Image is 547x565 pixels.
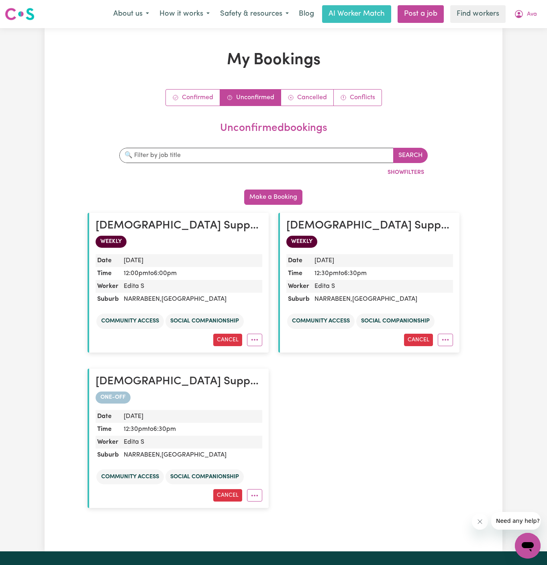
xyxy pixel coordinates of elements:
div: WEEKLY booking [286,236,453,248]
a: Post a job [398,5,444,23]
button: Cancel [404,334,433,346]
dd: Edita S [311,280,453,293]
button: My Account [509,6,542,22]
button: Make a Booking [244,190,302,205]
dd: 12:30pm to 6:30pm [120,423,262,436]
dt: Suburb [96,449,120,461]
dt: Worker [96,436,120,449]
img: Careseekers logo [5,7,35,21]
span: ONE-OFF [96,392,131,404]
dd: NARRABEEN , [GEOGRAPHIC_DATA] [311,293,453,306]
dd: [DATE] [120,410,262,423]
iframe: Message from company [491,512,541,530]
dd: NARRABEEN , [GEOGRAPHIC_DATA] [120,293,262,306]
button: More options [438,334,453,346]
h1: My Bookings [88,51,459,70]
dd: 12:00pm to 6:00pm [120,267,262,280]
h2: Female Support Worker Needed In Narrabeen, NSW [286,219,453,233]
dd: NARRABEEN , [GEOGRAPHIC_DATA] [120,449,262,461]
button: About us [108,6,154,22]
dt: Suburb [286,293,311,306]
li: Community access [96,469,164,485]
a: Cancelled bookings [281,90,334,106]
button: ShowFilters [384,166,428,179]
h2: unconfirmed bookings [91,122,456,135]
li: Community access [96,314,164,329]
iframe: Close message [472,514,488,530]
span: WEEKLY [96,236,127,248]
button: Search [393,148,428,163]
h2: Female Support Worker Needed In Narrabeen, NSW [96,375,262,389]
li: Social companionship [165,314,244,329]
dd: [DATE] [120,254,262,267]
dt: Time [96,423,120,436]
button: Cancel [213,489,242,502]
dt: Time [96,267,120,280]
button: More options [247,489,262,502]
input: 🔍 Filter by job title [119,148,394,163]
a: Conflict bookings [334,90,382,106]
dt: Worker [286,280,311,293]
iframe: Button to launch messaging window [515,533,541,559]
span: Show [388,169,404,175]
dt: Worker [96,280,120,293]
li: Social companionship [165,469,244,485]
button: How it works [154,6,215,22]
a: Careseekers logo [5,5,35,23]
dt: Date [96,410,120,423]
button: Cancel [213,334,242,346]
a: Blog [294,5,319,23]
dd: Edita S [120,436,262,449]
dt: Suburb [96,293,120,306]
dd: 12:30pm to 6:30pm [311,267,453,280]
button: Safety & resources [215,6,294,22]
dt: Time [286,267,311,280]
div: WEEKLY booking [96,236,262,248]
li: Community access [287,314,355,329]
div: one-off booking [96,392,262,404]
li: Social companionship [356,314,435,329]
h2: Female Support Worker Needed In Narrabeen, NSW [96,219,262,233]
dt: Date [96,254,120,267]
span: Ava [527,10,537,19]
a: Find workers [450,5,506,23]
a: Unconfirmed bookings [220,90,281,106]
span: WEEKLY [286,236,317,248]
button: More options [247,334,262,346]
dt: Date [286,254,311,267]
dd: Edita S [120,280,262,293]
a: Confirmed bookings [166,90,220,106]
dd: [DATE] [311,254,453,267]
a: AI Worker Match [322,5,391,23]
